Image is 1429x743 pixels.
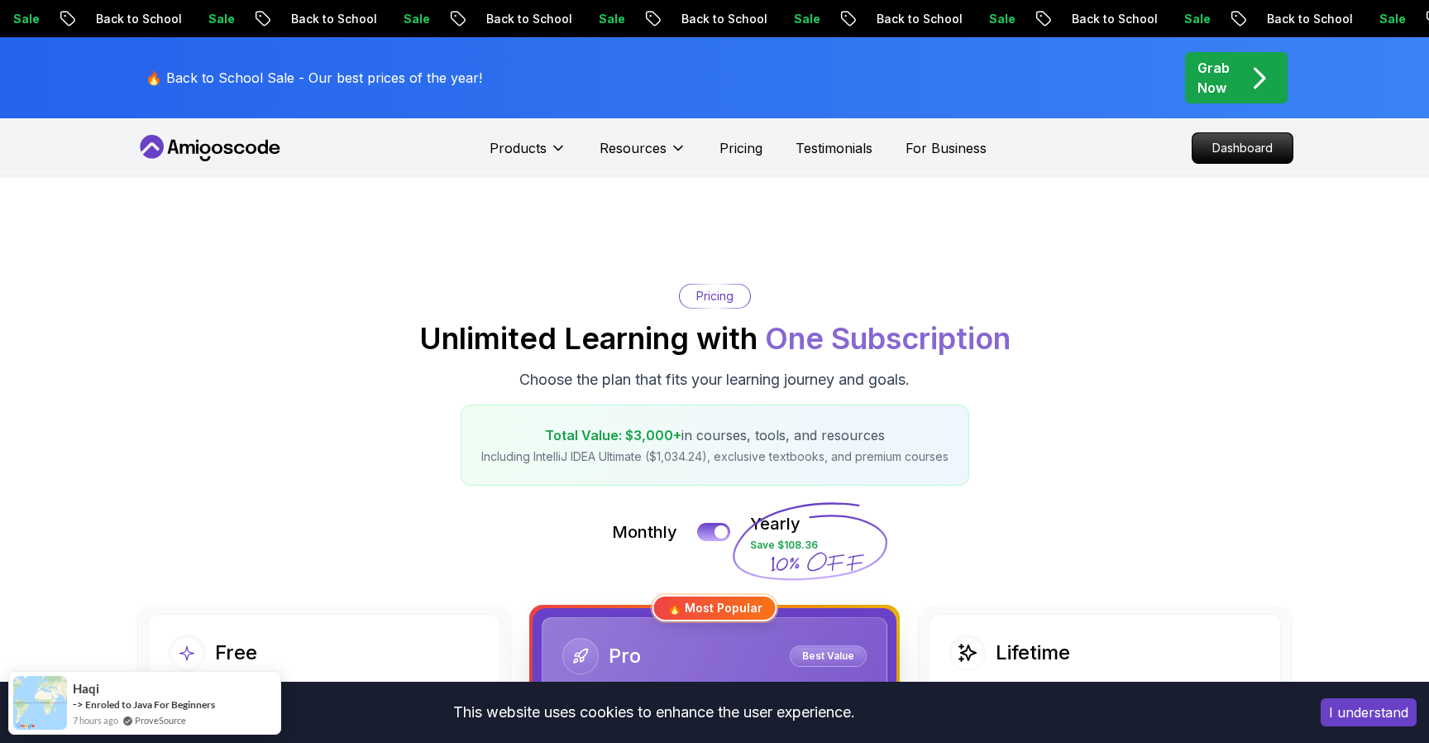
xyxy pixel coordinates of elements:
[73,697,84,711] span: ->
[792,648,864,664] p: Best Value
[85,697,215,712] a: Enroled to Java For Beginners
[135,713,186,727] a: ProveSource
[385,11,437,27] p: Sale
[481,448,949,465] p: Including IntelliJ IDEA Ultimate ($1,034.24), exclusive textbooks, and premium courses
[13,676,67,730] img: provesource social proof notification image
[272,11,385,27] p: Back to School
[73,682,99,696] span: haqi
[481,425,949,445] p: in courses, tools, and resources
[719,138,762,158] a: Pricing
[580,11,633,27] p: Sale
[1248,11,1360,27] p: Back to School
[765,320,1011,357] span: One Subscription
[467,11,580,27] p: Back to School
[796,138,872,158] a: Testimonials
[77,11,189,27] p: Back to School
[419,322,1011,355] h2: Unlimited Learning with
[1053,11,1165,27] p: Back to School
[73,713,118,727] span: 7 hours ago
[609,643,641,669] h2: Pro
[215,640,257,666] h2: Free
[612,520,677,544] p: Monthly
[600,138,667,158] p: Resources
[696,288,734,304] p: Pricing
[490,138,547,158] p: Products
[858,11,970,27] p: Back to School
[662,11,775,27] p: Back to School
[189,11,242,27] p: Sale
[519,368,910,391] p: Choose the plan that fits your learning journey and goals.
[146,68,482,88] p: 🔥 Back to School Sale - Our best prices of the year!
[600,138,686,171] button: Resources
[1360,11,1413,27] p: Sale
[1197,58,1230,98] p: Grab Now
[545,427,681,443] span: Total Value: $3,000+
[1192,132,1293,164] a: Dashboard
[12,694,1296,731] div: This website uses cookies to enhance the user experience.
[775,11,828,27] p: Sale
[906,138,987,158] a: For Business
[970,11,1023,27] p: Sale
[1192,133,1293,163] p: Dashboard
[1165,11,1218,27] p: Sale
[1321,698,1417,726] button: Accept cookies
[490,138,566,171] button: Products
[996,640,1070,666] h2: Lifetime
